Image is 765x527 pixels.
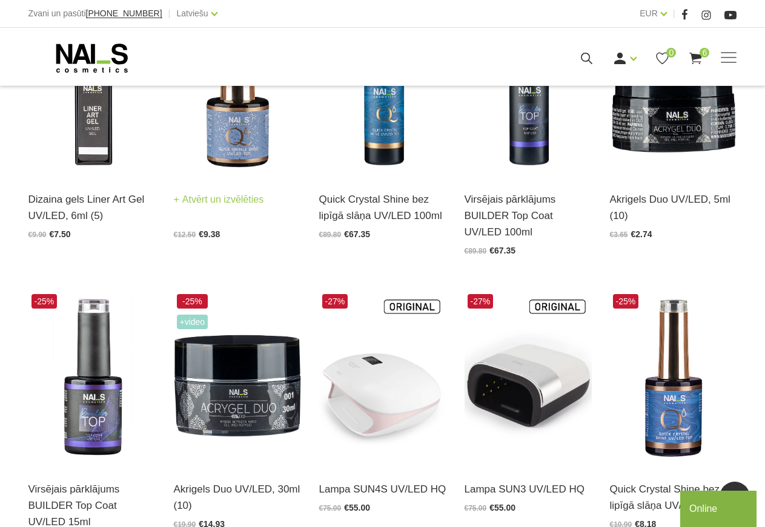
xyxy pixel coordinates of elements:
div: Zvani un pasūti [28,6,162,21]
span: | [168,6,171,21]
span: +Video [177,315,208,329]
span: -25% [31,294,58,309]
span: €3.65 [610,231,628,239]
img: Liner Art Gel - UV/LED dizaina gels smalku, vienmērīgu, pigmentētu līniju zīmēšanai.Lielisks palī... [28,1,156,176]
span: -27% [468,294,494,309]
img: Kas ir AKRIGELS “DUO GEL” un kādas problēmas tas risina?• Tas apvieno ērti modelējamā akrigela un... [174,291,301,466]
a: Akrigels Duo UV/LED, 30ml (10) [174,481,301,514]
a: Dizaina gels Liner Art Gel UV/LED, 6ml (5) [28,191,156,224]
span: [PHONE_NUMBER] [86,8,162,18]
span: €2.74 [631,229,652,239]
span: -25% [613,294,639,309]
span: €9.38 [199,229,220,239]
a: Quick Crystal Shine bez lipīgā slāņa UV/LED (2) [610,481,737,514]
span: €12.50 [174,231,196,239]
span: 0 [666,48,676,57]
iframe: chat widget [680,488,759,527]
span: €89.80 [465,247,487,255]
img: Kas ir AKRIGELS “DUO GEL” un kādas problēmas tas risina?• Tas apvieno ērti modelējamā akrigela un... [610,1,737,176]
a: 6 [688,51,703,66]
a: Lampa SUN4S UV/LED HQ [319,481,446,497]
span: -27% [322,294,348,309]
span: €55.00 [489,503,515,512]
span: | [673,6,675,21]
a: Atvērt un izvēlēties [174,191,264,208]
a: Latviešu [176,6,208,21]
span: €75.00 [465,504,487,512]
img: Builder Top virsējais pārklājums bez lipīgā slāņa gēllakas/gēla pārklājuma izlīdzināšanai un nost... [465,1,592,176]
span: €55.00 [344,503,370,512]
img: Virsējais pārklājums bez lipīgā slāņa un UV zilā pārklājuma. Nodrošina izcilu spīdumu manikīram l... [610,291,737,466]
a: 0 [655,51,670,66]
span: €7.50 [50,229,71,239]
a: Virsējais pārklājums BUILDER Top Coat UV/LED 100ml [465,191,592,241]
span: €9.90 [28,231,47,239]
span: €89.80 [319,231,342,239]
span: 6 [700,48,709,57]
a: Akrigels Duo UV/LED, 5ml (10) [610,191,737,224]
a: Lampa SUN3 UV/LED HQ [465,481,592,497]
a: [PHONE_NUMBER] [86,9,162,18]
a: Quick Crystal Shine bez lipīgā slāņa UV/LED 100ml [319,191,446,224]
span: -25% [177,294,208,309]
span: €67.35 [489,246,515,255]
img: Virsējais pārklājums bez lipīgā slāņa un UV zilā pārklājuma. Nodrošina izcilu spīdumu manikīram l... [319,1,446,176]
img: Virsējais pārklājums bez lipīgā slāņa ar mirdzuma efektu.Pieejami 3 veidi:* Starlight - ar smalkā... [174,1,301,176]
a: EUR [640,6,658,21]
img: Builder Top virsējais pārklājums bez lipīgā slāņa gellakas/gela pārklājuma izlīdzināšanai un nost... [28,291,156,466]
span: €75.00 [319,504,342,512]
span: €67.35 [344,229,370,239]
img: Modelis: SUNUV 3Jauda: 48WViļņu garums: 365+405nmKalpošanas ilgums: 50000 HRSPogas vadība:10s/30s... [465,291,592,466]
img: Tips:UV LAMPAZīmola nosaukums:SUNUVModeļa numurs: SUNUV4Profesionālā UV/Led lampa.Garantija: 1 ga... [319,291,446,466]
